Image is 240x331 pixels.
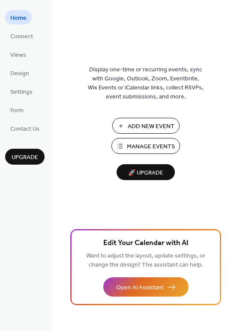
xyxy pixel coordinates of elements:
[116,283,164,292] span: Open AI Assistant
[5,121,45,135] a: Contact Us
[122,167,170,179] span: 🚀 Upgrade
[111,138,180,154] button: Manage Events
[5,66,34,80] a: Design
[112,118,180,134] button: Add New Event
[103,237,189,249] span: Edit Your Calendar with AI
[10,32,33,41] span: Connect
[5,103,29,117] a: Form
[10,69,29,78] span: Design
[5,47,31,61] a: Views
[128,122,174,131] span: Add New Event
[10,106,24,115] span: Form
[10,125,39,134] span: Contact Us
[88,65,204,101] span: Display one-time or recurring events, sync with Google, Outlook, Zoom, Eventbrite, Wix Events or ...
[5,149,45,165] button: Upgrade
[117,164,175,180] button: 🚀 Upgrade
[10,14,27,23] span: Home
[127,142,175,151] span: Manage Events
[10,88,33,97] span: Settings
[5,10,32,25] a: Home
[5,84,38,98] a: Settings
[103,277,189,297] button: Open AI Assistant
[10,51,26,60] span: Views
[12,153,38,162] span: Upgrade
[5,29,38,43] a: Connect
[86,250,205,271] span: Want to adjust the layout, update settings, or change the design? The assistant can help.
